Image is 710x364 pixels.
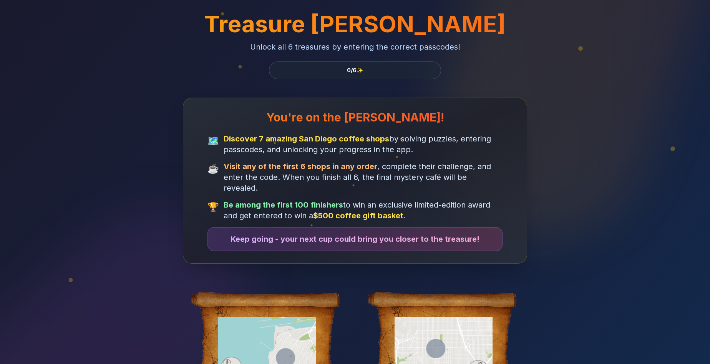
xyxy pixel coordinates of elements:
[347,66,363,74] span: 0 / 6 ✨
[224,199,503,221] span: to win an exclusive limited-edition award and get entered to win a .
[66,42,644,52] p: Unlock all 6 treasures by entering the correct passcodes!
[224,161,503,193] span: , complete their challenge, and enter the code. When you finish all 6, the final mystery café wil...
[207,201,219,213] span: 🏆
[313,211,403,220] strong: $500 coffee gift basket
[224,134,389,143] strong: Discover 7 amazing San Diego coffee shops
[207,163,219,175] span: ☕
[224,133,503,155] span: by solving puzzles, entering passcodes, and unlocking your progress in the app.
[214,234,496,244] p: Keep going - your next cup could bring you closer to the treasure!
[196,110,514,124] h3: You're on the [PERSON_NAME]!
[66,12,644,35] h1: Treasure [PERSON_NAME]
[224,200,343,209] strong: Be among the first 100 finishers
[207,135,219,147] span: 🗺️
[224,162,377,171] strong: Visit any of the first 6 shops in any order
